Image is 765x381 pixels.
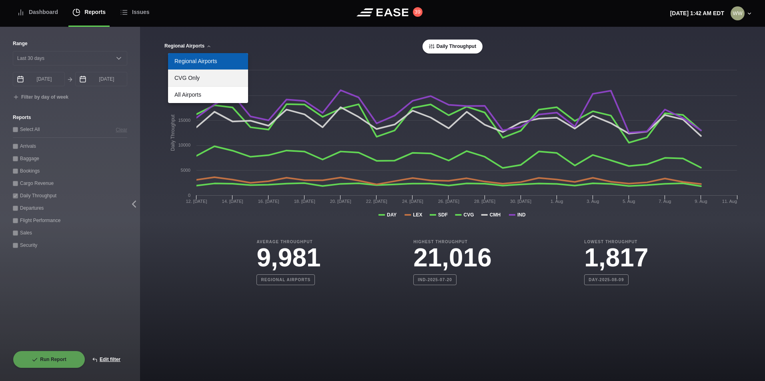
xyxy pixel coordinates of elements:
[13,40,127,47] label: Range
[670,9,724,18] p: [DATE] 1:42 AM EDT
[188,193,190,198] text: 0
[413,245,492,270] h3: 21,016
[584,245,648,270] h3: 1,817
[423,40,483,54] button: Daily Throughput
[731,6,745,20] img: 44fab04170f095a2010eee22ca678195
[170,114,176,151] tspan: Daily Throughput
[413,7,423,17] button: 39
[178,118,190,123] text: 15000
[75,72,127,86] input: mm/dd/yyyy
[13,94,68,101] button: Filter by day of week
[413,212,422,218] tspan: LEX
[258,199,279,204] tspan: 16. [DATE]
[116,125,127,134] button: Clear
[438,212,448,218] tspan: SDF
[413,274,457,285] b: IND-2025-07-20
[294,199,315,204] tspan: 18. [DATE]
[85,351,127,368] button: Edit filter
[181,168,190,173] text: 5000
[474,199,495,204] tspan: 28. [DATE]
[222,199,243,204] tspan: 14. [DATE]
[623,199,635,204] tspan: 5. Aug
[366,199,387,204] tspan: 22. [DATE]
[13,72,65,86] input: mm/dd/yyyy
[413,239,492,245] b: Highest Throughput
[256,245,320,270] h3: 9,981
[695,199,707,204] tspan: 9. Aug
[402,199,423,204] tspan: 24. [DATE]
[438,199,459,204] tspan: 26. [DATE]
[464,212,474,218] tspan: CVG
[256,274,315,285] b: Regional Airports
[186,199,207,204] tspan: 12. [DATE]
[659,199,671,204] tspan: 7. Aug
[584,239,648,245] b: Lowest Throughput
[13,114,127,121] label: Reports
[387,212,397,218] tspan: DAY
[490,212,501,218] tspan: CMH
[510,199,531,204] tspan: 30. [DATE]
[168,70,248,86] a: CVG Only
[168,53,248,69] a: Regional Airports
[584,274,628,285] b: DAY-2025-08-09
[330,199,351,204] tspan: 20. [DATE]
[256,239,320,245] b: Average Throughput
[178,143,190,147] text: 10000
[517,212,526,218] tspan: IND
[164,44,212,49] button: Regional Airports
[551,199,563,204] tspan: 1. Aug
[587,199,599,204] tspan: 3. Aug
[168,87,248,103] a: All Airports
[722,199,737,204] tspan: 11. Aug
